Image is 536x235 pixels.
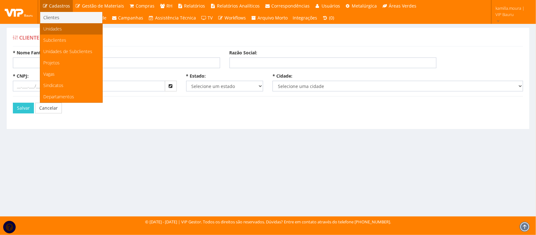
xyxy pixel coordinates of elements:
span: kamilla.moura | VIP Bauru [495,5,528,18]
span: Metalúrgica [352,3,377,9]
button: Salvar [13,103,34,113]
a: Arquivo Morto [248,12,290,24]
span: Sindicatos [43,82,63,88]
span: Usuários [322,3,340,9]
img: logo [5,7,33,17]
a: Projetos [40,57,102,68]
a: Integrações [290,12,320,24]
span: RH [166,3,172,9]
span: (0) [329,15,334,21]
a: Unidades de Subclientes [40,46,102,57]
span: Correspondências [272,3,310,9]
span: Clientes [43,14,59,20]
a: Campanhas [109,12,146,24]
span: Subclientes [43,37,66,43]
a: Unidades [40,23,102,35]
label: * Estado: [186,73,206,79]
span: Vagas [43,71,55,77]
a: Assistência Técnica [146,12,199,24]
a: Vagas [40,68,102,80]
a: (0) [320,12,337,24]
label: * Nome Fantasia: [13,50,51,56]
span: Relatórios [184,3,205,9]
a: Sindicatos [40,80,102,91]
label: Razão Social: [230,50,257,56]
span: Unidades [43,26,62,32]
a: Cancelar [35,103,62,113]
span: Integrações [293,15,317,21]
span: Cadastros [49,3,70,9]
a: Clientes [40,12,102,23]
input: __.___.___/____-__ [13,81,165,91]
a: Subclientes [40,35,102,46]
div: © [DATE] - [DATE] | VIP Gestor. Todos os direitos são reservados. Dúvidas? Entre em contato atrav... [145,219,391,225]
span: Compras [136,3,155,9]
label: * CNPJ: [13,73,29,79]
span: Departamentos [43,94,74,100]
span: Unidades de Subclientes [43,48,92,54]
span: Projetos [43,60,60,66]
a: Workflows [215,12,249,24]
span: TV [208,15,213,21]
a: TV [198,12,215,24]
label: * Cidade: [273,73,292,79]
span: Áreas Verdes [389,3,416,9]
span: Workflows [225,15,246,21]
a: Departamentos [40,91,102,102]
span: Cliente [19,34,39,41]
span: Arquivo Morto [258,15,288,21]
span: Campanhas [118,15,143,21]
span: Gestão de Materiais [82,3,124,9]
button: Preencher dados [165,81,177,91]
span: Relatórios Analíticos [217,3,260,9]
span: Assistência Técnica [155,15,196,21]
